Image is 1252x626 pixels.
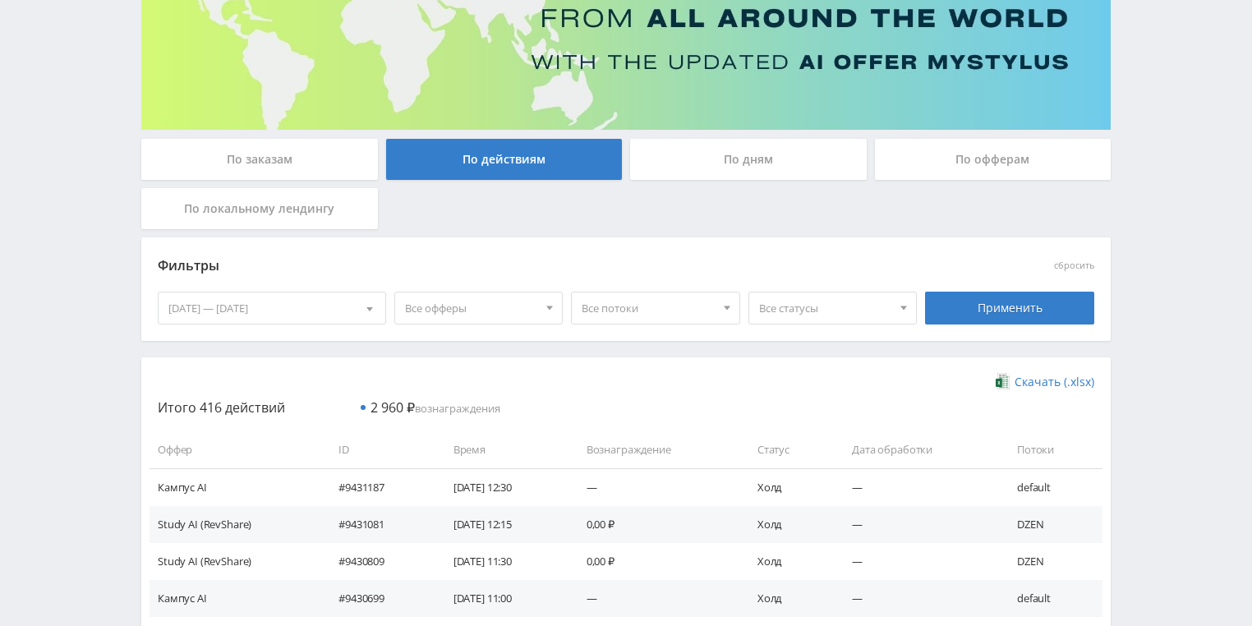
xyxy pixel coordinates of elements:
[371,398,415,417] span: 2 960 ₽
[150,506,322,543] td: Study AI (RevShare)
[437,431,570,468] td: Время
[1001,543,1102,580] td: DZEN
[582,292,715,324] span: Все потоки
[741,543,835,580] td: Холд
[570,431,741,468] td: Вознаграждение
[1001,506,1102,543] td: DZEN
[570,580,741,617] td: —
[1001,580,1102,617] td: default
[437,468,570,505] td: [DATE] 12:30
[835,543,1001,580] td: —
[741,431,835,468] td: Статус
[1054,260,1094,271] button: сбросить
[996,373,1010,389] img: xlsx
[150,431,322,468] td: Оффер
[141,139,378,180] div: По заказам
[759,292,892,324] span: Все статусы
[835,506,1001,543] td: —
[386,139,623,180] div: По действиям
[1001,431,1102,468] td: Потоки
[925,292,1094,325] div: Применить
[158,398,285,417] span: Итого 416 действий
[741,506,835,543] td: Холд
[141,188,378,229] div: По локальному лендингу
[835,431,1001,468] td: Дата обработки
[875,139,1112,180] div: По офферам
[741,468,835,505] td: Холд
[322,468,437,505] td: #9431187
[150,580,322,617] td: Кампус AI
[1001,468,1102,505] td: default
[741,580,835,617] td: Холд
[437,580,570,617] td: [DATE] 11:00
[371,401,500,416] span: вознаграждения
[158,254,858,278] div: Фильтры
[570,468,741,505] td: —
[1015,375,1094,389] span: Скачать (.xlsx)
[150,468,322,505] td: Кампус AI
[322,506,437,543] td: #9431081
[996,374,1094,390] a: Скачать (.xlsx)
[322,543,437,580] td: #9430809
[405,292,538,324] span: Все офферы
[437,543,570,580] td: [DATE] 11:30
[835,468,1001,505] td: —
[835,580,1001,617] td: —
[630,139,867,180] div: По дням
[570,506,741,543] td: 0,00 ₽
[437,506,570,543] td: [DATE] 12:15
[322,580,437,617] td: #9430699
[322,431,437,468] td: ID
[159,292,385,324] div: [DATE] — [DATE]
[570,543,741,580] td: 0,00 ₽
[150,543,322,580] td: Study AI (RevShare)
